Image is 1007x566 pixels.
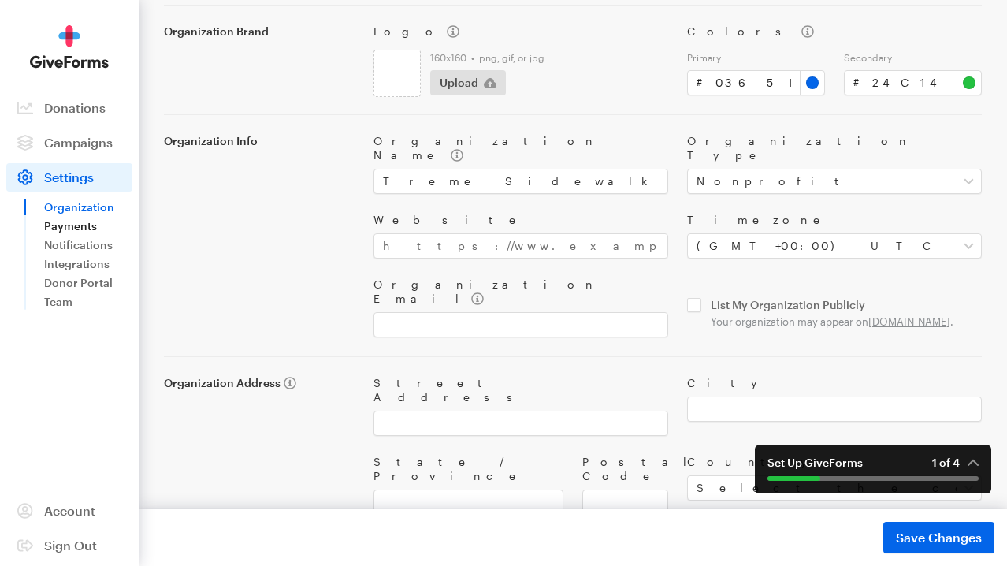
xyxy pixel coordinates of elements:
[6,128,132,157] a: Campaigns
[44,100,106,115] span: Donations
[844,51,982,64] label: Secondary
[687,213,982,227] label: Timezone
[430,70,506,95] button: Upload
[687,24,982,39] label: Colors
[44,255,132,274] a: Integrations
[896,528,982,547] span: Save Changes
[6,497,132,525] a: Account
[687,376,982,390] label: City
[44,538,97,553] span: Sign Out
[883,522,994,553] button: Save Changes
[164,376,355,390] label: Organization Address
[44,292,132,311] a: Team
[6,94,132,122] a: Donations
[687,51,825,64] label: Primary
[373,277,668,306] label: Organization Email
[373,455,563,483] label: State / Province
[6,163,132,192] a: Settings
[868,315,950,328] a: [DOMAIN_NAME]
[582,455,668,483] label: Postal Code
[373,213,668,227] label: Website
[687,455,982,469] label: Country
[6,531,132,560] a: Sign Out
[30,25,109,69] img: GiveForms
[373,376,668,404] label: Street Address
[164,134,355,148] label: Organization Info
[164,24,355,39] label: Organization Brand
[44,274,132,292] a: Donor Portal
[373,24,668,39] label: Logo
[932,456,979,470] em: 1 of 4
[440,73,478,92] span: Upload
[687,134,982,162] label: Organization Type
[44,169,94,184] span: Settings
[430,51,668,64] label: 160x160 • png, gif, or jpg
[373,233,668,259] input: https://www.example.com
[44,198,132,217] a: Organization
[44,236,132,255] a: Notifications
[373,134,668,162] label: Organization Name
[44,135,113,150] span: Campaigns
[755,445,991,493] button: Set Up GiveForms1 of 4
[44,217,132,236] a: Payments
[44,503,95,518] span: Account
